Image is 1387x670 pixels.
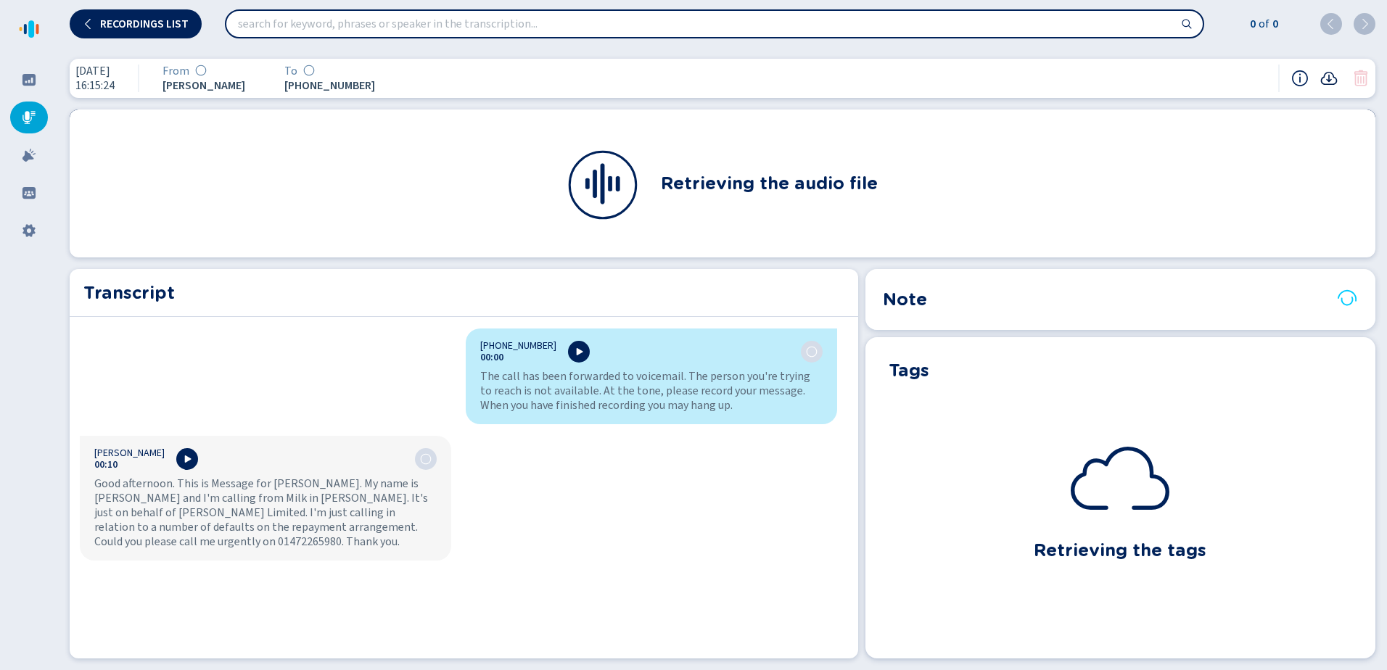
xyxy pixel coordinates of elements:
[661,170,878,197] h2: Retrieving the audio file
[22,73,36,87] svg: dashboard-filled
[1354,13,1375,35] button: next (ENTER)
[480,352,503,363] button: 00:00
[10,177,48,209] div: Groups
[284,65,297,78] span: To
[94,476,437,549] div: Good afternoon. This is Message for [PERSON_NAME]. My name is [PERSON_NAME] and I'm calling from ...
[75,79,115,92] span: 16:15:24
[10,64,48,96] div: Dashboard
[573,346,585,357] svg: play
[1352,70,1370,87] svg: trash-fill
[162,65,189,78] span: From
[226,11,1203,37] input: search for keyword, phrases or speaker in the transcription...
[162,79,250,92] span: [PERSON_NAME]
[94,447,165,459] span: [PERSON_NAME]
[1291,70,1309,87] button: Recording information
[1325,18,1337,30] svg: chevron-left
[1359,18,1370,30] svg: chevron-right
[1320,13,1342,35] button: previous (shift + ENTER)
[883,286,927,313] h2: Note
[1352,70,1370,87] button: Your role doesn't allow you to delete this conversation
[22,110,36,125] svg: mic-fill
[420,453,432,465] div: Analysis in progress
[22,186,36,200] svg: groups-filled
[303,65,315,76] svg: icon-emoji-silent
[1034,537,1206,563] h2: Retrieving the tags
[94,459,118,471] button: 00:10
[1256,15,1269,33] span: of
[10,139,48,171] div: Alarms
[75,65,115,78] span: [DATE]
[83,18,94,30] svg: chevron-left
[1247,15,1256,33] span: 0
[1269,15,1278,33] span: 0
[1291,70,1309,87] svg: info-circle
[22,148,36,162] svg: alarm-filled
[480,340,556,352] span: [PHONE_NUMBER]
[806,346,818,357] div: Analysis in progress
[70,9,202,38] button: Recordings list
[100,18,189,30] span: Recordings list
[420,453,432,465] svg: icon-emoji-silent
[83,280,844,306] h2: Transcript
[1320,70,1338,87] button: Recording download
[284,79,375,92] span: [PHONE_NUMBER]
[480,369,823,413] div: The call has been forwarded to voicemail. The person you're trying to reach is not available. At ...
[889,357,929,381] h2: Tags
[195,65,207,76] svg: icon-emoji-silent
[10,215,48,247] div: Settings
[806,346,818,357] svg: icon-emoji-silent
[181,453,193,465] svg: play
[195,65,207,78] div: Sentiment analysis in progress...
[303,65,315,78] div: Sentiment analysis in progress...
[1320,70,1338,87] svg: cloud-arrow-down-fill
[1181,18,1193,30] svg: search
[10,102,48,133] div: Recordings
